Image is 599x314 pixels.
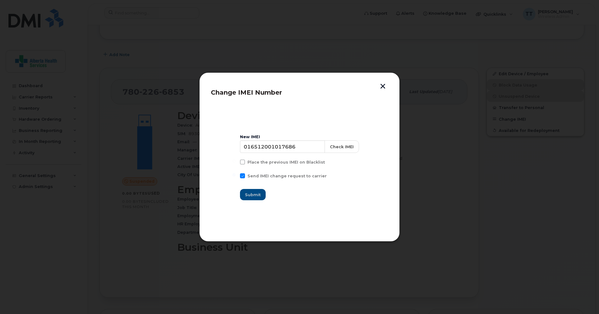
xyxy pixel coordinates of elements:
span: Change IMEI Number [211,89,282,96]
button: Check IMEI [325,140,359,153]
input: Send IMEI change request to carrier [232,173,236,176]
span: Send IMEI change request to carrier [247,174,327,178]
input: Place the previous IMEI on Blacklist [232,160,236,163]
button: Submit [240,189,266,200]
span: Submit [245,192,261,198]
div: New IMEI [240,134,359,139]
span: Place the previous IMEI on Blacklist [247,160,325,165]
